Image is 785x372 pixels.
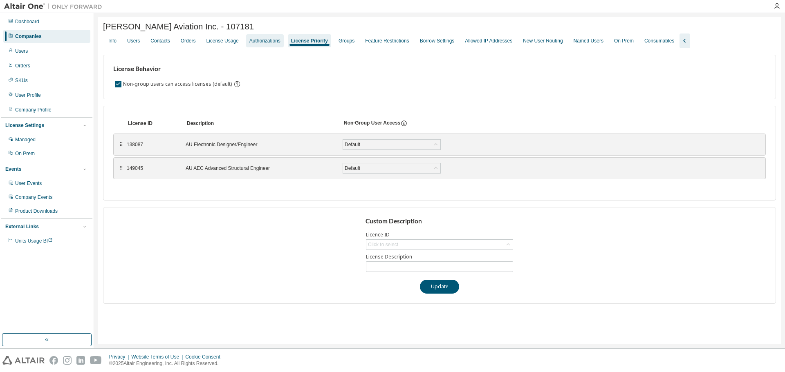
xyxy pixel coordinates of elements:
img: linkedin.svg [76,356,85,365]
span: Units Usage BI [15,238,53,244]
div: Privacy [109,354,131,360]
div: Consumables [644,38,674,44]
div: External Links [5,223,39,230]
div: Named Users [574,38,603,44]
div: Authorizations [249,38,280,44]
img: youtube.svg [90,356,102,365]
div: SKUs [15,77,28,84]
div: Default [343,140,361,149]
div: On Prem [15,150,35,157]
div: Info [108,38,117,44]
div: Click to select [366,240,513,249]
img: facebook.svg [49,356,58,365]
div: Feature Restrictions [365,38,409,44]
p: © 2025 Altair Engineering, Inc. All Rights Reserved. [109,360,225,367]
div: AU AEC Advanced Structural Engineer [186,165,333,172]
div: License Usage [206,38,238,44]
div: Allowed IP Addresses [465,38,512,44]
label: Non-group users can access licenses (default) [123,79,233,89]
img: Altair One [4,2,106,11]
div: Company Events [15,194,52,200]
div: Website Terms of Use [131,354,185,360]
div: Cookie Consent [185,354,225,360]
label: Licence ID [366,232,513,238]
div: Users [127,38,140,44]
div: Default [343,140,440,149]
div: Companies [15,33,42,40]
label: License Description [366,254,513,260]
div: ⠿ [119,141,123,148]
div: License Settings [5,122,44,129]
button: Update [420,280,459,294]
img: instagram.svg [63,356,72,365]
div: Dashboard [15,18,39,25]
div: AU Electronic Designer/Engineer [186,141,333,148]
div: New User Routing [523,38,563,44]
div: Product Downloads [15,208,58,214]
div: Orders [15,62,30,69]
div: Borrow Settings [420,38,455,44]
h3: Custom Description [366,217,514,225]
div: Contacts [150,38,170,44]
div: Default [343,163,440,173]
div: Non-Group User Access [344,120,400,127]
div: License ID [128,120,177,127]
div: 149045 [127,165,176,172]
div: Click to select [368,241,398,248]
div: Default [343,164,361,173]
div: ⠿ [119,165,123,172]
div: Company Profile [15,107,52,113]
div: Events [5,166,21,172]
span: [PERSON_NAME] Aviation Inc. - 107181 [103,22,254,31]
div: License Priority [291,38,328,44]
div: Groups [339,38,354,44]
svg: By default any user not assigned to any group can access any license. Turn this setting off to di... [233,80,241,88]
div: 138087 [127,141,176,148]
div: Users [15,48,28,54]
div: Managed [15,136,36,143]
h3: License Behavior [113,65,240,73]
div: User Events [15,180,42,187]
div: On Prem [614,38,634,44]
div: Description [187,120,334,127]
div: Orders [181,38,196,44]
div: User Profile [15,92,41,98]
img: altair_logo.svg [2,356,45,365]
